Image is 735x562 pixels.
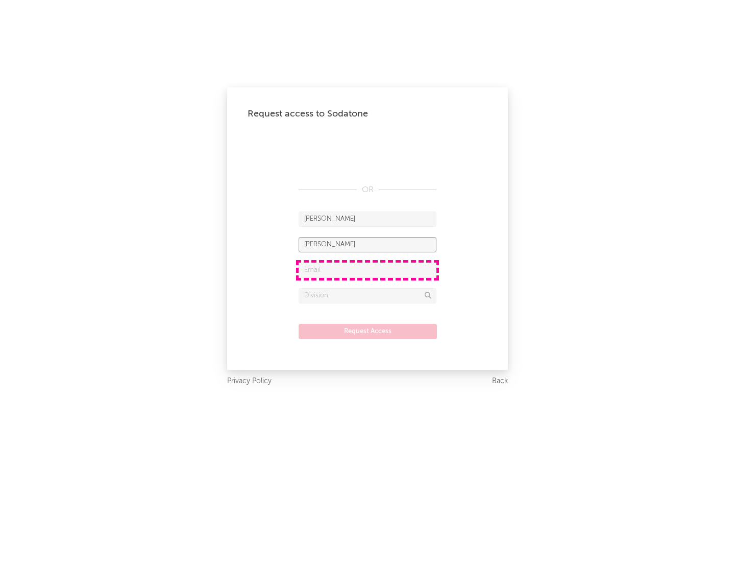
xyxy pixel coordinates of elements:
[492,375,508,388] a: Back
[299,184,436,196] div: OR
[299,212,436,227] input: First Name
[227,375,272,388] a: Privacy Policy
[299,324,437,339] button: Request Access
[299,288,436,303] input: Division
[299,237,436,252] input: Last Name
[299,263,436,278] input: Email
[248,108,487,120] div: Request access to Sodatone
